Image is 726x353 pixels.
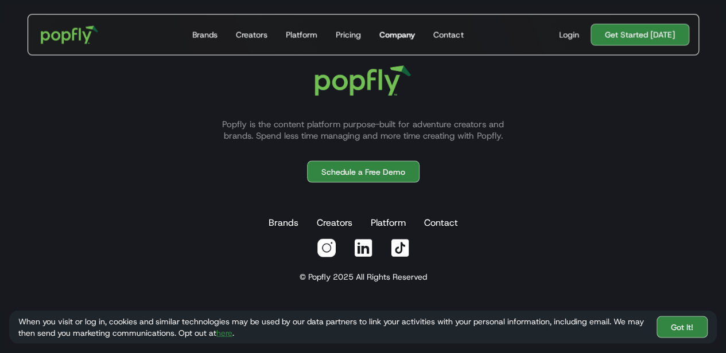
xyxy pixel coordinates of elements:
a: here [216,327,232,338]
a: Brands [266,211,301,234]
p: Popfly is the content platform purpose-built for adventure creators and brands. Spend less time m... [208,118,518,141]
a: Creators [231,14,272,54]
div: Pricing [336,29,361,40]
a: Brands [188,14,222,54]
div: Creators [236,29,267,40]
div: Login [559,29,579,40]
a: Pricing [331,14,366,54]
a: Got It! [657,316,708,338]
a: Login [554,29,584,40]
div: © Popfly 2025 All Rights Reserved [300,270,427,282]
a: Schedule a Free Demo [307,160,420,182]
div: Platform [286,29,317,40]
a: Platform [368,211,408,234]
div: Contact [433,29,463,40]
a: Company [375,14,420,54]
a: Platform [281,14,322,54]
a: Contact [429,14,468,54]
div: Company [379,29,415,40]
div: When you visit or log in, cookies and similar technologies may be used by our data partners to li... [18,315,647,338]
a: Contact [422,211,460,234]
a: Creators [315,211,355,234]
div: Brands [192,29,218,40]
a: Get Started [DATE] [591,23,689,45]
a: home [33,17,107,52]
